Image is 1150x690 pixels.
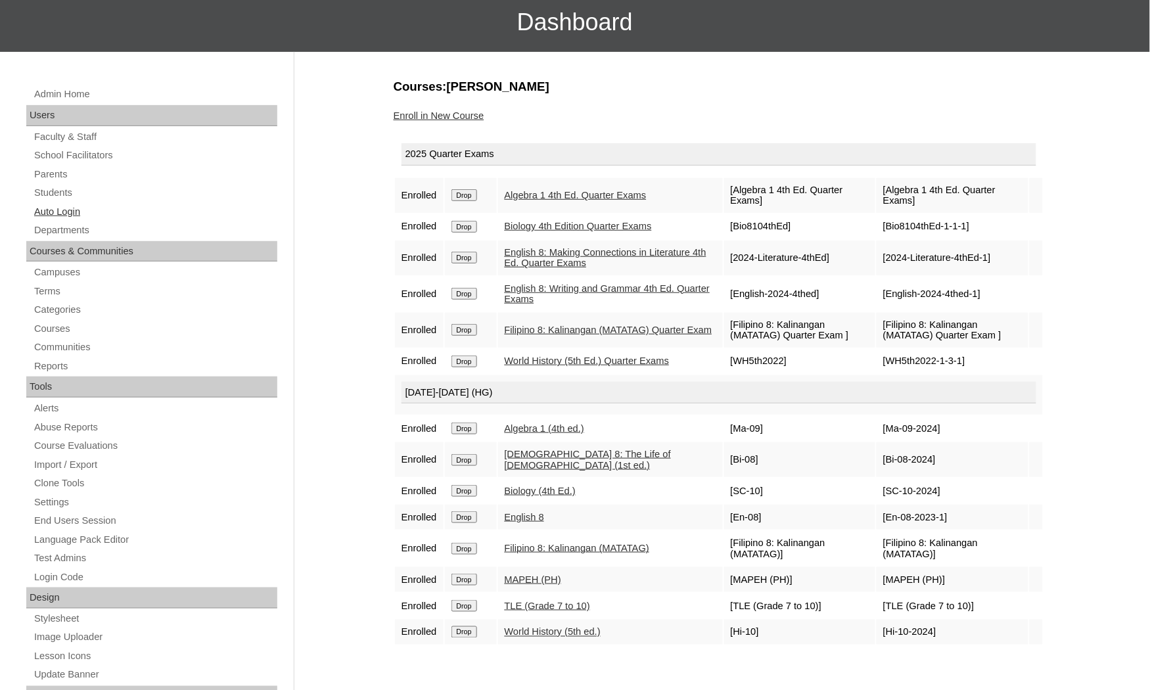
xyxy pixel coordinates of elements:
input: Drop [451,574,477,586]
div: Users [26,105,277,126]
td: Enrolled [395,478,444,503]
td: Enrolled [395,567,444,592]
input: Drop [451,252,477,264]
a: Parents [33,166,277,183]
a: Filipino 8: Kalinangan (MATATAG) [505,543,649,553]
input: Drop [451,189,477,201]
td: [Ma-09] [724,416,875,441]
td: [Bi-08-2024] [877,442,1028,477]
td: [En-08] [724,505,875,530]
td: [SC-10] [724,478,875,503]
td: [2024-Literature-4thEd-1] [877,241,1028,275]
td: [TLE (Grade 7 to 10)] [724,593,875,618]
td: [WH5th2022] [724,349,875,374]
input: Drop [451,600,477,612]
a: Import / Export [33,457,277,473]
a: Biology (4th Ed.) [505,486,576,496]
td: [Bio8104thEd-1-1-1] [877,214,1028,239]
a: Alerts [33,400,277,417]
a: Campuses [33,264,277,281]
td: [WH5th2022-1-3-1] [877,349,1028,374]
a: Lesson Icons [33,649,277,665]
a: Admin Home [33,86,277,103]
div: Courses & Communities [26,241,277,262]
td: Enrolled [395,349,444,374]
td: [MAPEH (PH)] [877,567,1028,592]
a: Terms [33,283,277,300]
a: Students [33,185,277,201]
td: [MAPEH (PH)] [724,567,875,592]
a: Filipino 8: Kalinangan (MATATAG) Quarter Exam [505,325,712,335]
td: [English-2024-4thed-1] [877,277,1028,311]
td: [Algebra 1 4th Ed. Quarter Exams] [877,178,1028,213]
td: Enrolled [395,593,444,618]
input: Drop [451,511,477,523]
td: Enrolled [395,620,444,645]
td: [2024-Literature-4thEd] [724,241,875,275]
td: Enrolled [395,531,444,566]
a: English 8 [505,512,544,522]
a: MAPEH (PH) [505,574,561,585]
a: Biology 4th Edition Quarter Exams [505,221,652,231]
a: Image Uploader [33,630,277,646]
a: Categories [33,302,277,318]
td: [English-2024-4thed] [724,277,875,311]
td: [Hi-10-2024] [877,620,1028,645]
input: Drop [451,423,477,434]
a: Reports [33,358,277,375]
td: Enrolled [395,178,444,213]
td: Enrolled [395,442,444,477]
div: 2025 Quarter Exams [402,143,1036,166]
a: School Facilitators [33,147,277,164]
td: [Bio8104thEd] [724,214,875,239]
a: Enroll in New Course [394,110,484,121]
td: Enrolled [395,416,444,441]
a: TLE (Grade 7 to 10) [505,601,590,611]
a: Auto Login [33,204,277,220]
input: Drop [451,454,477,466]
a: Language Pack Editor [33,532,277,548]
input: Drop [451,356,477,367]
input: Drop [451,543,477,555]
td: Enrolled [395,277,444,311]
input: Drop [451,324,477,336]
a: Faculty & Staff [33,129,277,145]
input: Drop [451,221,477,233]
td: Enrolled [395,241,444,275]
a: World History (5th Ed.) Quarter Exams [505,356,670,366]
td: Enrolled [395,214,444,239]
div: Tools [26,377,277,398]
td: [En-08-2023-1] [877,505,1028,530]
a: Communities [33,339,277,356]
a: Abuse Reports [33,419,277,436]
a: Course Evaluations [33,438,277,454]
a: Stylesheet [33,611,277,628]
a: English 8: Making Connections in Literature 4th Ed. Quarter Exams [505,247,706,269]
a: Update Banner [33,667,277,683]
td: Enrolled [395,505,444,530]
a: World History (5th ed.) [505,627,601,637]
input: Drop [451,288,477,300]
td: [Filipino 8: Kalinangan (MATATAG)] [724,531,875,566]
td: [Algebra 1 4th Ed. Quarter Exams] [724,178,875,213]
div: [DATE]-[DATE] (HG) [402,382,1036,404]
a: Algebra 1 (4th ed.) [505,423,584,434]
td: Enrolled [395,313,444,348]
td: [Filipino 8: Kalinangan (MATATAG) Quarter Exam ] [877,313,1028,348]
a: Test Admins [33,550,277,566]
td: [Hi-10] [724,620,875,645]
h3: Courses:[PERSON_NAME] [394,78,1044,95]
td: [Ma-09-2024] [877,416,1028,441]
td: [SC-10-2024] [877,478,1028,503]
a: English 8: Writing and Grammar 4th Ed. Quarter Exams [505,283,710,305]
a: [DEMOGRAPHIC_DATA] 8: The Life of [DEMOGRAPHIC_DATA] (1st ed.) [505,449,671,471]
a: Settings [33,494,277,511]
a: Departments [33,222,277,239]
td: [Filipino 8: Kalinangan (MATATAG)] [877,531,1028,566]
td: [Filipino 8: Kalinangan (MATATAG) Quarter Exam ] [724,313,875,348]
input: Drop [451,485,477,497]
a: Courses [33,321,277,337]
td: [Bi-08] [724,442,875,477]
td: [TLE (Grade 7 to 10)] [877,593,1028,618]
a: Clone Tools [33,475,277,492]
